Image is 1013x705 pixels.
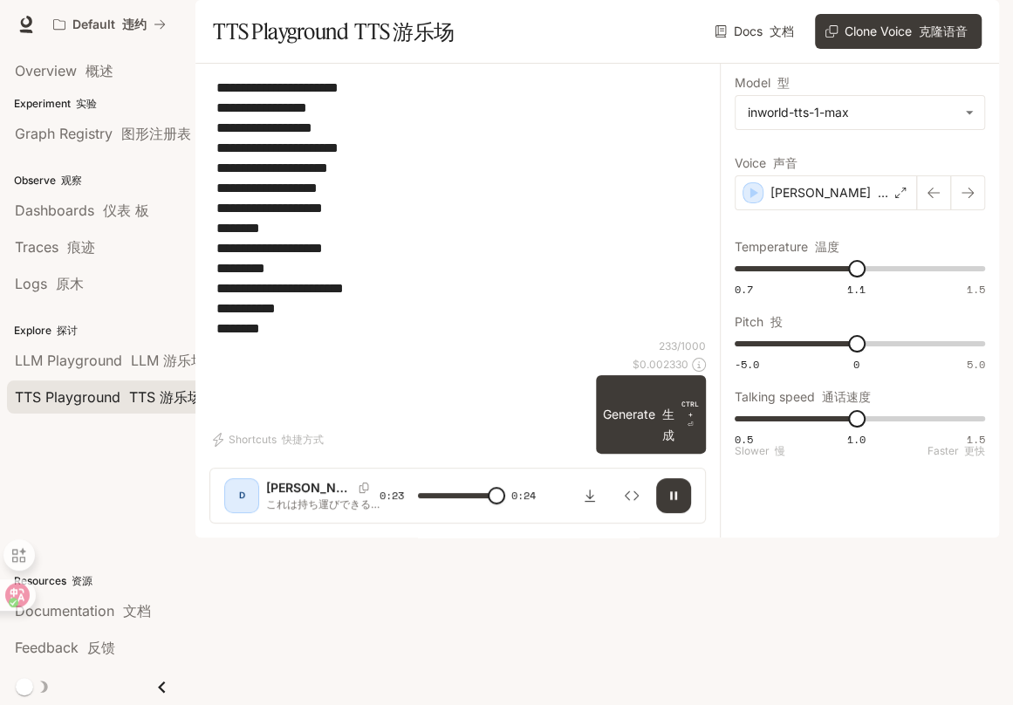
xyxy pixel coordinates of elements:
font: 温度 [815,239,839,254]
font: 慢 [775,444,785,457]
p: Temperature [735,241,839,253]
font: 生成 [662,407,674,443]
p: これは持ち運びできるモバイルモニターなんだけど 薄くてスタイリッシュなだけじゃなく 背面に隠しメタルスタンドが付いていて 横置きでも縦置きでもめっちゃ安定して使えるんだ ノートパソコンにはケーブ... [266,496,380,511]
span: 1.5 [967,282,985,297]
font: 通话速度 [822,389,871,404]
div: inworld-tts-1-max [748,104,956,121]
font: 声音 [773,155,797,170]
span: 0:24 [511,487,536,504]
p: CTRL + [681,399,699,420]
button: All workspaces [45,7,174,42]
button: Copy Voice ID [352,483,376,493]
font: 型 [777,75,790,90]
font: 违约 [122,17,147,31]
button: Shortcuts 快捷方式 [209,426,331,454]
span: 0.7 [735,282,753,297]
span: 1.1 [847,282,866,297]
span: 0 [853,357,859,372]
p: Default [72,17,147,32]
span: 1.5 [967,432,985,447]
p: Model [735,77,790,89]
button: Download audio [572,478,607,513]
p: Pitch [735,316,783,328]
p: ⏎ [681,399,699,430]
p: Slower [735,446,785,456]
span: -5.0 [735,357,759,372]
font: 更快 [964,444,985,457]
a: Docs 文档 [711,14,801,49]
p: [PERSON_NAME] [770,184,888,202]
font: 文档 [770,24,794,38]
font: 投 [770,314,783,329]
font: 克隆语音 [919,24,968,38]
font: TTS 游乐场 [354,18,455,44]
span: 1.0 [847,432,866,447]
button: Inspect [614,478,649,513]
span: 0.5 [735,432,753,447]
button: Generate 生成CTRL +⏎ [596,375,706,454]
span: 0:23 [380,487,404,504]
button: Clone Voice 克隆语音 [815,14,982,49]
div: D [228,482,256,510]
p: Faster [927,446,985,456]
h1: TTS Playground [213,14,455,49]
font: 快捷方式 [282,433,324,446]
div: inworld-tts-1-max [736,96,984,129]
p: [PERSON_NAME] [266,479,352,496]
p: Talking speed [735,391,871,403]
p: Voice [735,157,797,169]
span: 5.0 [967,357,985,372]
